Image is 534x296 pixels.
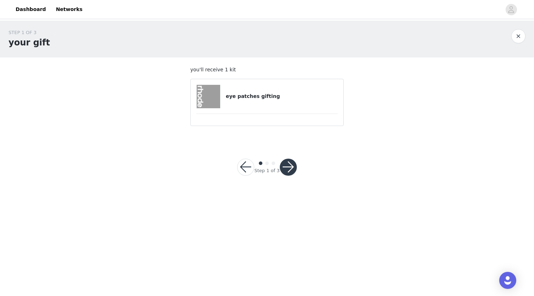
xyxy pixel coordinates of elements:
[9,36,50,49] h1: your gift
[226,93,338,100] h4: eye patches gifting
[51,1,87,17] a: Networks
[11,1,50,17] a: Dashboard
[499,272,516,289] div: Open Intercom Messenger
[197,85,220,108] img: eye patches gifting
[254,167,279,174] div: Step 1 of 3
[9,29,50,36] div: STEP 1 OF 3
[508,4,514,15] div: avatar
[190,66,344,73] p: you'll receive 1 kit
